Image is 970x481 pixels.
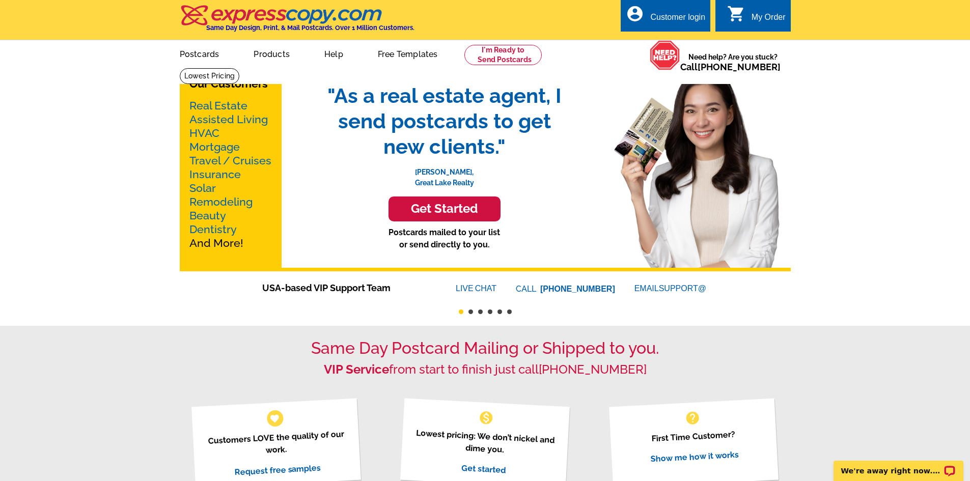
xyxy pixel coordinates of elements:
[189,99,272,250] p: And More!
[468,309,473,314] button: 2 of 6
[456,282,475,295] font: LIVE
[401,202,488,216] h3: Get Started
[650,40,680,70] img: help
[189,140,240,153] a: Mortgage
[539,362,647,377] a: [PHONE_NUMBER]
[180,338,791,358] h1: Same Day Postcard Mailing or Shipped to you.
[189,154,271,167] a: Travel / Cruises
[308,41,359,65] a: Help
[459,309,463,314] button: 1 of 6
[461,463,506,475] a: Get started
[827,449,970,481] iframe: LiveChat chat widget
[540,285,615,293] a: [PHONE_NUMBER]
[189,99,247,112] a: Real Estate
[269,413,280,423] span: favorite
[317,159,572,188] p: [PERSON_NAME], Great Lake Realty
[163,41,236,65] a: Postcards
[362,41,454,65] a: Free Templates
[659,282,708,295] font: SUPPORT@
[626,5,644,23] i: account_circle
[206,24,414,32] h4: Same Day Design, Print, & Mail Postcards. Over 1 Million Customers.
[189,209,226,222] a: Beauty
[650,449,739,464] a: Show me how it works
[317,227,572,251] p: Postcards mailed to your list or send directly to you.
[317,83,572,159] span: "As a real estate agent, I send postcards to get new clients."
[189,127,219,139] a: HVAC
[189,223,237,236] a: Dentistry
[488,309,492,314] button: 4 of 6
[478,410,494,426] span: monetization_on
[727,5,745,23] i: shopping_cart
[317,196,572,221] a: Get Started
[650,13,705,27] div: Customer login
[189,168,241,181] a: Insurance
[516,283,538,295] font: CALL
[684,410,701,426] span: help
[189,182,216,194] a: Solar
[262,281,425,295] span: USA-based VIP Support Team
[413,427,557,459] p: Lowest pricing: We don’t nickel and dime you.
[752,13,786,27] div: My Order
[204,428,348,460] p: Customers LOVE the quality of our work.
[180,362,791,377] h2: from start to finish just call
[180,12,414,32] a: Same Day Design, Print, & Mail Postcards. Over 1 Million Customers.
[324,362,389,377] strong: VIP Service
[698,62,781,72] a: [PHONE_NUMBER]
[189,195,253,208] a: Remodeling
[626,11,705,24] a: account_circle Customer login
[727,11,786,24] a: shopping_cart My Order
[478,309,483,314] button: 3 of 6
[680,62,781,72] span: Call
[189,113,268,126] a: Assisted Living
[497,309,502,314] button: 5 of 6
[622,427,765,446] p: First Time Customer?
[237,41,306,65] a: Products
[234,463,321,477] a: Request free samples
[456,284,496,293] a: LIVECHAT
[507,309,512,314] button: 6 of 6
[634,284,708,293] a: EMAILSUPPORT@
[680,52,786,72] span: Need help? Are you stuck?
